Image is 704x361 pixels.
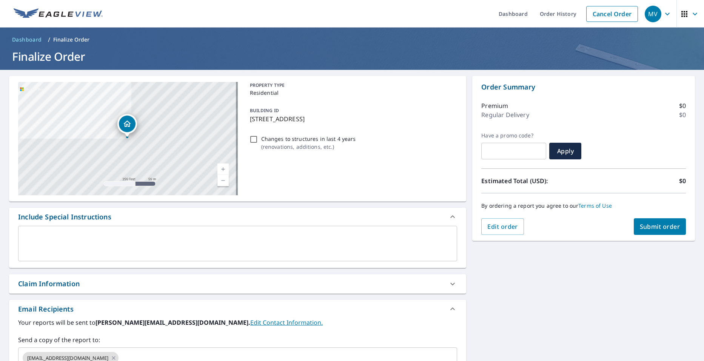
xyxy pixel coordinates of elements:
a: Dashboard [9,34,45,46]
label: Your reports will be sent to [18,318,457,327]
span: Submit order [640,222,680,231]
p: Regular Delivery [481,110,529,119]
p: ( renovations, additions, etc. ) [261,143,356,151]
button: Edit order [481,218,524,235]
p: Order Summary [481,82,686,92]
button: Apply [549,143,581,159]
p: Finalize Order [53,36,90,43]
li: / [48,35,50,44]
label: Have a promo code? [481,132,546,139]
p: Residential [250,89,454,97]
h1: Finalize Order [9,49,695,64]
p: $0 [679,110,686,119]
div: Claim Information [18,279,80,289]
div: Email Recipients [9,300,466,318]
p: Premium [481,101,508,110]
a: Current Level 17, Zoom Out [217,175,229,186]
p: $0 [679,101,686,110]
span: Dashboard [12,36,42,43]
p: BUILDING ID [250,107,279,114]
a: EditContactInfo [250,318,323,327]
div: Include Special Instructions [18,212,111,222]
label: Send a copy of the report to: [18,335,457,344]
p: Changes to structures in last 4 years [261,135,356,143]
p: [STREET_ADDRESS] [250,114,454,123]
div: Include Special Instructions [9,208,466,226]
div: MV [645,6,661,22]
p: PROPERTY TYPE [250,82,454,89]
div: Dropped pin, building 1, Residential property, 15407 White Ave Grandview, MO 64030 [117,114,137,137]
nav: breadcrumb [9,34,695,46]
p: $0 [679,176,686,185]
div: Email Recipients [18,304,74,314]
a: Terms of Use [578,202,612,209]
button: Submit order [634,218,686,235]
span: Edit order [487,222,518,231]
span: Apply [555,147,575,155]
b: [PERSON_NAME][EMAIL_ADDRESS][DOMAIN_NAME]. [96,318,250,327]
div: Claim Information [9,274,466,293]
p: By ordering a report you agree to our [481,202,686,209]
a: Cancel Order [586,6,638,22]
p: Estimated Total (USD): [481,176,584,185]
img: EV Logo [14,8,103,20]
a: Current Level 17, Zoom In [217,164,229,175]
